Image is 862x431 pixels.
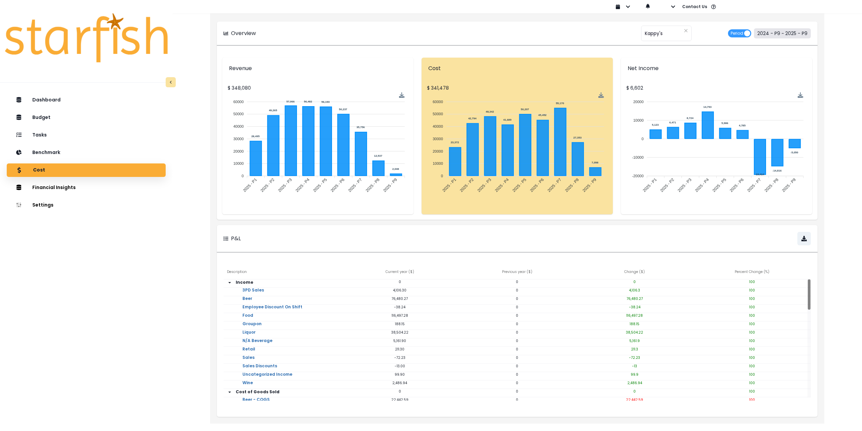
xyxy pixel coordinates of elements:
tspan: 2025 - P3 [476,177,492,193]
p: 0 [341,279,459,284]
p: -72.23 [576,355,693,360]
tspan: 2025 - P6 [330,177,345,193]
p: 100 [693,338,811,343]
p: -72.23 [341,355,459,360]
p: 100 [693,355,811,360]
p: 0 [459,279,576,284]
p: 0 [459,397,576,402]
p: Tasks [32,132,47,138]
a: Liquor [237,330,261,343]
p: Benchmark [32,150,60,155]
tspan: 2025 - P5 [312,177,328,193]
div: Menu [399,92,405,98]
p: 100 [693,380,811,386]
p: $ 348,080 [228,85,408,92]
a: Employee Discount On Shift [237,305,308,318]
button: Settings [7,198,166,212]
tspan: 2025 - P2 [459,177,475,193]
p: 100 [693,279,811,284]
div: Description [224,266,341,279]
tspan: 0 [241,174,243,178]
p: 100 [693,397,811,402]
a: Uncategorized Income [237,372,298,386]
tspan: 20000 [633,100,644,104]
tspan: 20000 [433,149,443,153]
tspan: 2025 - P3 [677,177,693,193]
tspan: 2025 - P9 [582,177,597,193]
p: 100 [693,305,811,310]
svg: close [684,29,688,33]
p: 100 [693,372,811,377]
a: Beer [237,296,258,310]
p: 5,161.90 [341,338,459,343]
p: 38,504.22 [341,330,459,335]
p: Dashboard [32,97,61,103]
p: -38.24 [341,305,459,310]
svg: arrow down [227,280,232,285]
p: 0 [459,380,576,386]
p: 0 [576,279,693,284]
button: 2024 - P9 ~ 2025 - P9 [754,28,811,38]
p: Cost [428,64,606,72]
p: 0 [459,364,576,369]
p: 100 [693,321,811,327]
p: $ 341,478 [427,85,607,92]
p: 100 [693,296,811,301]
tspan: -10000 [632,155,643,159]
tspan: 2025 - P7 [746,177,762,193]
p: 0 [459,347,576,352]
p: Cost [33,167,45,173]
p: 0 [459,389,576,394]
tspan: 10000 [233,161,244,165]
button: Cost [7,163,166,177]
tspan: 2025 - P4 [694,177,710,193]
div: Menu [798,92,803,98]
p: 0 [576,389,693,394]
p: 0 [459,355,576,360]
tspan: -20000 [632,174,643,178]
div: Previous year ( $ ) [459,266,576,279]
p: 0 [459,296,576,301]
a: Beer - COGS [237,397,275,411]
span: arrow down [227,390,232,395]
a: Sales [237,355,260,369]
p: 100 [693,330,811,335]
tspan: 40000 [433,124,443,128]
a: Wine [237,380,258,394]
span: Period [731,29,743,37]
tspan: 2025 - P8 [365,177,380,193]
p: 100 [693,347,811,352]
tspan: 2025 - P1 [441,177,457,193]
tspan: 2025 - P8 [564,177,580,193]
tspan: 10000 [633,118,644,122]
tspan: 30000 [433,137,443,141]
p: Budget [32,115,51,120]
p: 99.90 [341,372,459,377]
strong: Cost of Goods Sold [236,389,279,395]
tspan: 2025 - P5 [711,177,727,193]
tspan: 30000 [233,137,244,141]
button: Tasks [7,128,166,142]
p: 76,480.27 [576,296,693,301]
p: 100 [693,389,811,394]
tspan: 2025 - P7 [546,177,562,193]
p: 211.30 [341,347,459,352]
div: Percent Change (%) [693,266,811,279]
p: 116,497.28 [576,313,693,318]
button: Financial Insights [7,181,166,194]
tspan: 2025 - P6 [529,177,545,193]
p: 211.3 [576,347,693,352]
p: Net Income [628,64,805,72]
a: N/A Beverage [237,338,278,352]
img: Download Net-Income [798,92,803,98]
p: 0 [459,330,576,335]
button: Clear [684,27,688,34]
p: -38.24 [576,305,693,310]
tspan: 2025 - P3 [277,177,293,193]
tspan: 60000 [233,100,244,104]
tspan: 2025 - P7 [347,177,363,193]
p: -13.00 [341,364,459,369]
p: 188.15 [341,321,459,327]
p: 38,504.22 [576,330,693,335]
tspan: 2025 - P5 [511,177,527,193]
